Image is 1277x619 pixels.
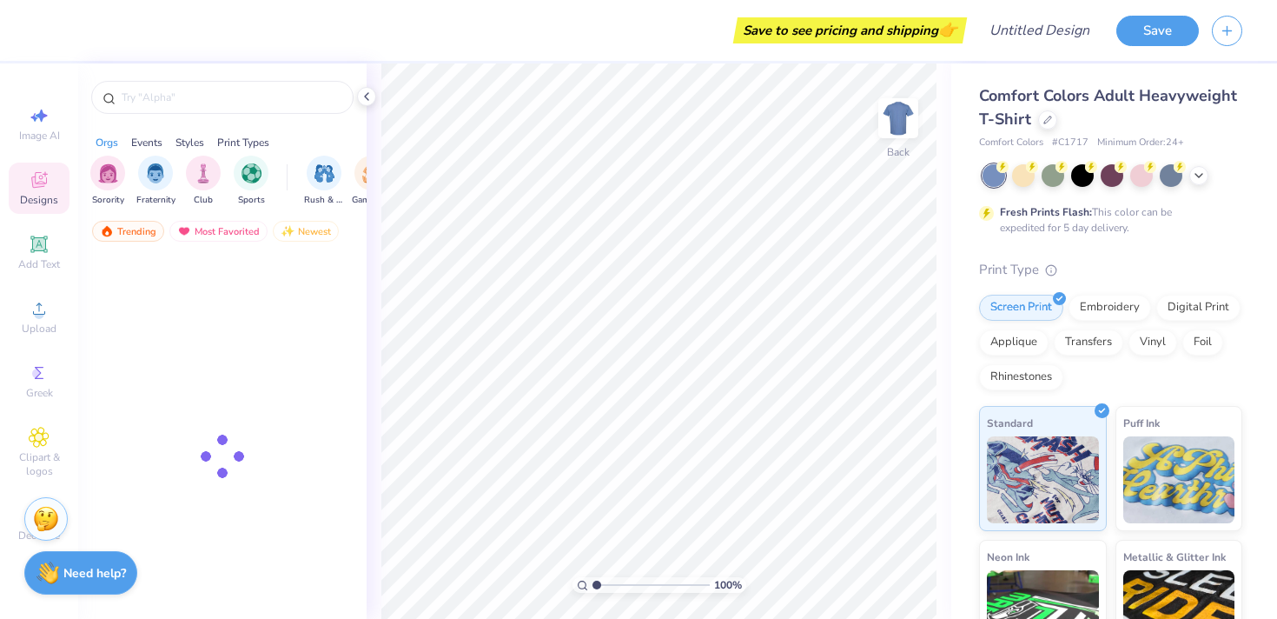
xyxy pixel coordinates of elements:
[217,135,269,150] div: Print Types
[1054,329,1123,356] div: Transfers
[98,163,118,183] img: Sorority Image
[186,156,221,207] div: filter for Club
[194,163,213,183] img: Club Image
[9,450,69,478] span: Clipart & logos
[881,101,916,136] img: Back
[194,194,213,207] span: Club
[100,225,114,237] img: trending.gif
[19,129,60,143] span: Image AI
[90,156,125,207] div: filter for Sorority
[186,156,221,207] button: filter button
[1069,295,1151,321] div: Embroidery
[1123,436,1235,523] img: Puff Ink
[979,364,1063,390] div: Rhinestones
[136,156,175,207] button: filter button
[352,156,392,207] button: filter button
[146,163,165,183] img: Fraternity Image
[352,156,392,207] div: filter for Game Day
[304,156,344,207] button: filter button
[362,163,382,183] img: Game Day Image
[131,135,162,150] div: Events
[238,194,265,207] span: Sports
[92,194,124,207] span: Sorority
[136,194,175,207] span: Fraternity
[314,163,334,183] img: Rush & Bid Image
[1116,16,1199,46] button: Save
[18,257,60,271] span: Add Text
[96,135,118,150] div: Orgs
[175,135,204,150] div: Styles
[1000,204,1214,236] div: This color can be expedited for 5 day delivery.
[987,414,1033,432] span: Standard
[979,295,1063,321] div: Screen Print
[304,194,344,207] span: Rush & Bid
[63,565,126,582] strong: Need help?
[979,260,1242,280] div: Print Type
[120,89,342,106] input: Try "Alpha"
[714,577,742,593] span: 100 %
[234,156,268,207] button: filter button
[90,156,125,207] button: filter button
[979,85,1237,130] span: Comfort Colors Adult Heavyweight T-Shirt
[1182,329,1223,356] div: Foil
[979,136,1043,150] span: Comfort Colors
[938,19,957,40] span: 👉
[1128,329,1177,356] div: Vinyl
[1052,136,1088,150] span: # C1717
[22,322,56,336] span: Upload
[738,17,963,43] div: Save to see pricing and shipping
[987,436,1099,523] img: Standard
[1000,205,1092,219] strong: Fresh Prints Flash:
[887,144,910,160] div: Back
[92,221,164,242] div: Trending
[976,13,1103,48] input: Untitled Design
[1123,414,1160,432] span: Puff Ink
[234,156,268,207] div: filter for Sports
[352,194,392,207] span: Game Day
[273,221,339,242] div: Newest
[169,221,268,242] div: Most Favorited
[20,193,58,207] span: Designs
[281,225,294,237] img: Newest.gif
[304,156,344,207] div: filter for Rush & Bid
[18,529,60,542] span: Decorate
[242,163,261,183] img: Sports Image
[979,329,1049,356] div: Applique
[1156,295,1241,321] div: Digital Print
[26,386,53,400] span: Greek
[987,548,1029,566] span: Neon Ink
[136,156,175,207] div: filter for Fraternity
[1123,548,1226,566] span: Metallic & Glitter Ink
[177,225,191,237] img: most_fav.gif
[1097,136,1184,150] span: Minimum Order: 24 +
